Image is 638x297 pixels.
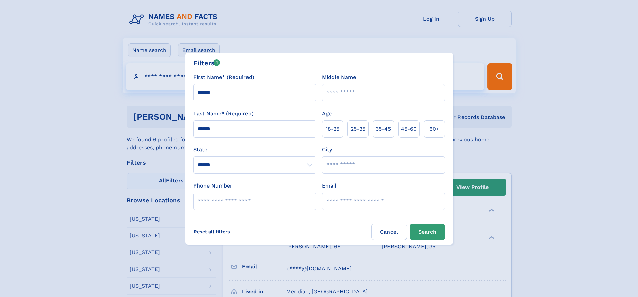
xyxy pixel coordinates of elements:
[351,125,365,133] span: 25‑35
[322,146,332,154] label: City
[376,125,391,133] span: 35‑45
[322,182,336,190] label: Email
[189,224,234,240] label: Reset all filters
[193,58,220,68] div: Filters
[193,182,232,190] label: Phone Number
[193,73,254,81] label: First Name* (Required)
[401,125,417,133] span: 45‑60
[326,125,339,133] span: 18‑25
[322,73,356,81] label: Middle Name
[429,125,439,133] span: 60+
[322,109,332,118] label: Age
[193,109,254,118] label: Last Name* (Required)
[193,146,316,154] label: State
[410,224,445,240] button: Search
[371,224,407,240] label: Cancel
